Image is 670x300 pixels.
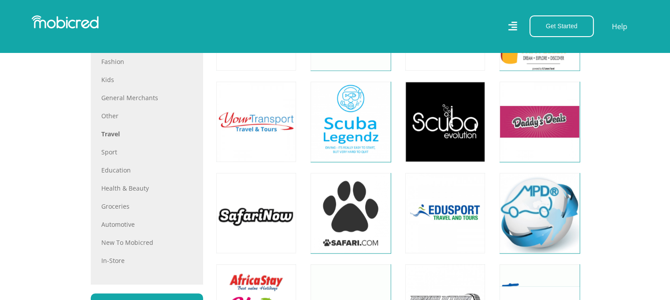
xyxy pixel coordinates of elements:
a: Help [611,21,628,32]
a: Fashion [101,57,192,66]
a: Education [101,165,192,175]
a: General Merchants [101,93,192,102]
a: Health & Beauty [101,184,192,193]
a: Sport [101,147,192,157]
a: Travel [101,129,192,139]
a: Kids [101,75,192,84]
a: In-store [101,256,192,265]
a: Groceries [101,202,192,211]
a: New to Mobicred [101,238,192,247]
button: Get Started [529,15,594,37]
img: Mobicred [32,15,99,29]
a: Automotive [101,220,192,229]
a: Other [101,111,192,120]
